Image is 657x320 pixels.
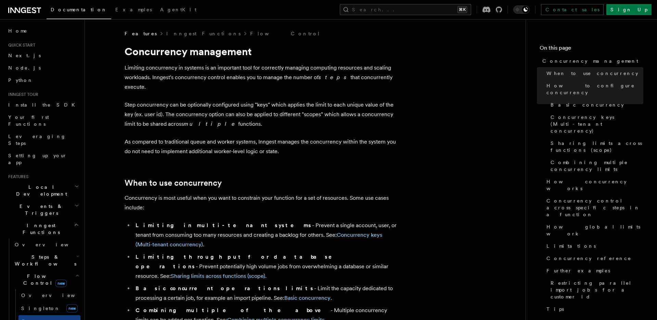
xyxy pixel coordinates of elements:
[340,4,471,15] button: Search...⌘K
[8,65,41,71] span: Node.js
[8,53,41,58] span: Next.js
[8,27,27,34] span: Home
[551,159,643,173] span: Combining multiple concurrency limits
[548,99,643,111] a: Basic concurrency
[136,222,312,229] strong: Limiting in multi-tenant systems
[546,243,596,249] span: Limitations
[546,267,610,274] span: Further examples
[18,301,80,315] a: Singletonnew
[55,280,67,287] span: new
[540,44,643,55] h4: On this page
[250,30,320,37] a: Flow Control
[8,77,33,83] span: Python
[546,82,643,96] span: How to configure concurrency
[136,307,331,313] strong: Combining multiple of the above
[546,197,643,218] span: Concurrency control across specific steps in a function
[12,273,75,286] span: Flow Control
[8,114,49,127] span: Your first Functions
[5,49,80,62] a: Next.js
[5,181,80,200] button: Local Development
[546,70,638,77] span: When to use concurrency
[540,55,643,67] a: Concurrency management
[5,111,80,130] a: Your first Functions
[544,79,643,99] a: How to configure concurrency
[5,184,75,197] span: Local Development
[8,153,67,165] span: Setting up your app
[125,193,398,212] p: Concurrency is most useful when you want to constrain your function for a set of resources. Some ...
[136,285,314,292] strong: Basic concurrent operations limits
[133,252,398,281] li: - Prevent potentially high volume jobs from overwhelming a database or similar resource. See: .
[544,303,643,315] a: Tips
[546,306,564,312] span: Tips
[319,74,350,81] em: steps
[115,7,152,12] span: Examples
[5,25,80,37] a: Home
[513,5,530,14] button: Toggle dark mode
[5,149,80,169] a: Setting up your app
[548,277,643,303] a: Restricting parallel import jobs for a customer id
[548,111,643,137] a: Concurrency keys (Multi-tenant concurrency)
[111,2,156,19] a: Examples
[546,223,643,237] span: How global limits work
[544,67,643,79] a: When to use concurrency
[5,219,80,238] button: Inngest Functions
[551,101,624,108] span: Basic concurrency
[12,251,80,270] button: Steps & Workflows
[18,289,80,301] a: Overview
[544,252,643,264] a: Concurrency reference
[15,242,85,247] span: Overview
[5,130,80,149] a: Leveraging Steps
[125,45,398,58] h1: Concurrency management
[5,92,38,97] span: Inngest tour
[156,2,201,19] a: AgentKit
[541,4,604,15] a: Contact sales
[5,222,74,236] span: Inngest Functions
[606,4,652,15] a: Sign Up
[551,114,643,134] span: Concurrency keys (Multi-tenant concurrency)
[47,2,111,19] a: Documentation
[544,240,643,252] a: Limitations
[21,306,60,311] span: Singleton
[66,304,78,312] span: new
[544,175,643,195] a: How concurrency works
[125,63,398,92] p: Limiting concurrency in systems is an important tool for correctly managing computing resources a...
[166,30,241,37] a: Inngest Functions
[548,156,643,175] a: Combining multiple concurrency limits
[551,280,643,300] span: Restricting parallel import jobs for a customer id
[5,74,80,86] a: Python
[548,137,643,156] a: Sharing limits across functions (scope)
[8,102,79,108] span: Install the SDK
[125,137,398,156] p: As compared to traditional queue and worker systems, Inngest manages the concurrency within the s...
[546,178,643,192] span: How concurrency works
[21,293,92,298] span: Overview
[5,62,80,74] a: Node.js
[184,121,238,127] em: multiple
[546,255,631,262] span: Concurrency reference
[5,203,75,217] span: Events & Triggers
[8,134,66,146] span: Leveraging Steps
[136,254,342,270] strong: Limiting throughput for database operations
[51,7,107,12] span: Documentation
[12,270,80,289] button: Flow Controlnew
[551,140,643,153] span: Sharing limits across functions (scope)
[133,284,398,303] li: - Limit the capacity dedicated to processing a certain job, for example an import pipeline. See: .
[544,264,643,277] a: Further examples
[5,174,28,180] span: Features
[5,42,35,48] span: Quick start
[284,295,331,301] a: Basic concurrency
[125,178,222,188] a: When to use concurrency
[133,221,398,249] li: - Prevent a single account, user, or tenant from consuming too many resources and creating a back...
[160,7,196,12] span: AgentKit
[12,238,80,251] a: Overview
[12,254,76,267] span: Steps & Workflows
[542,58,638,64] span: Concurrency management
[458,6,467,13] kbd: ⌘K
[125,30,157,37] span: Features
[544,221,643,240] a: How global limits work
[5,200,80,219] button: Events & Triggers
[544,195,643,221] a: Concurrency control across specific steps in a function
[125,100,398,129] p: Step concurrency can be optionally configured using "keys" which applies the limit to each unique...
[5,99,80,111] a: Install the SDK
[171,273,265,279] a: Sharing limits across functions (scope)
